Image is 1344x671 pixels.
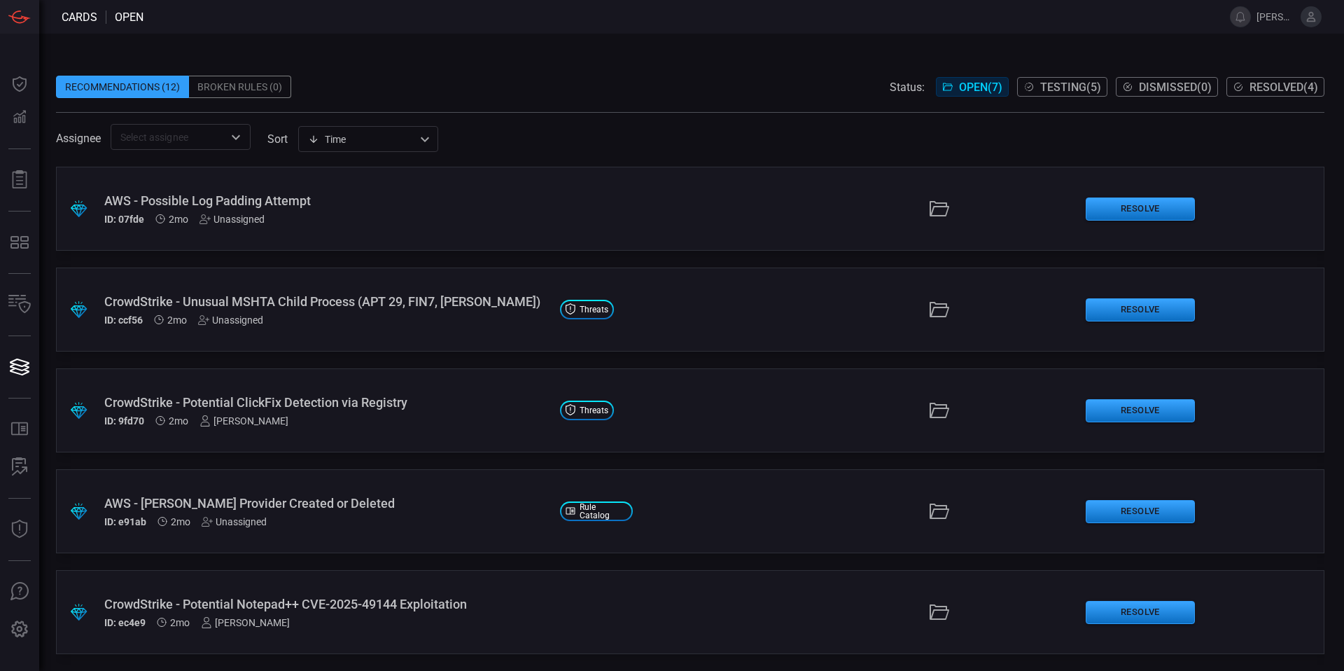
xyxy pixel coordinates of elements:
button: Resolve [1086,601,1195,624]
div: [PERSON_NAME] [199,415,288,427]
div: CrowdStrike - Potential ClickFix Detection via Registry [104,395,549,410]
div: Time [308,132,416,146]
span: open [115,11,143,24]
button: Resolve [1086,500,1195,523]
div: Broken Rules (0) [189,76,291,98]
label: sort [267,132,288,146]
h5: ID: 07fde [104,214,144,225]
span: Resolved ( 4 ) [1249,81,1318,94]
button: Preferences [3,613,36,646]
div: Unassigned [198,314,263,326]
div: CrowdStrike - Unusual MSHTA Child Process (APT 29, FIN7, Muddy Waters) [104,294,549,309]
span: Jul 09, 2025 4:06 AM [169,415,188,427]
span: Jul 16, 2025 7:51 AM [169,214,188,225]
h5: ID: e91ab [104,516,146,527]
span: Jul 09, 2025 4:08 AM [167,314,187,326]
button: Resolve [1086,198,1195,221]
button: Detections [3,101,36,134]
span: Rule Catalog [580,503,627,520]
div: Unassigned [202,516,267,527]
button: Open [226,127,246,147]
h5: ID: ccf56 [104,314,143,326]
div: Unassigned [199,214,265,225]
span: Cards [62,11,97,24]
button: Rule Catalog [3,413,36,446]
span: Testing ( 5 ) [1040,81,1101,94]
button: Open(7) [936,77,1009,97]
button: Resolve [1086,399,1195,422]
button: MITRE - Detection Posture [3,226,36,259]
div: [PERSON_NAME] [201,617,290,628]
button: Reports [3,163,36,197]
button: Threat Intelligence [3,513,36,546]
input: Select assignee [115,128,223,146]
button: Ask Us A Question [3,575,36,609]
h5: ID: ec4e9 [104,617,146,628]
button: Testing(5) [1017,77,1107,97]
button: Cards [3,350,36,384]
button: Dismissed(0) [1116,77,1218,97]
span: Dismissed ( 0 ) [1139,81,1212,94]
span: Jul 09, 2025 3:43 AM [171,516,190,527]
span: Assignee [56,132,101,145]
button: Dashboard [3,67,36,101]
button: Resolve [1086,298,1195,321]
div: AWS - Possible Log Padding Attempt [104,193,549,208]
button: ALERT ANALYSIS [3,450,36,484]
span: [PERSON_NAME].[PERSON_NAME] [1256,11,1295,22]
div: Recommendations (12) [56,76,189,98]
span: Threats [580,305,608,314]
span: Open ( 7 ) [959,81,1002,94]
span: Jul 01, 2025 8:00 AM [170,617,190,628]
div: AWS - SAML Provider Created or Deleted [104,496,549,511]
span: Status: [890,81,925,94]
h5: ID: 9fd70 [104,415,144,427]
span: Threats [580,406,608,415]
div: CrowdStrike - Potential Notepad++ CVE-2025-49144 Exploitation [104,597,549,611]
button: Resolved(4) [1226,77,1324,97]
button: Inventory [3,288,36,321]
